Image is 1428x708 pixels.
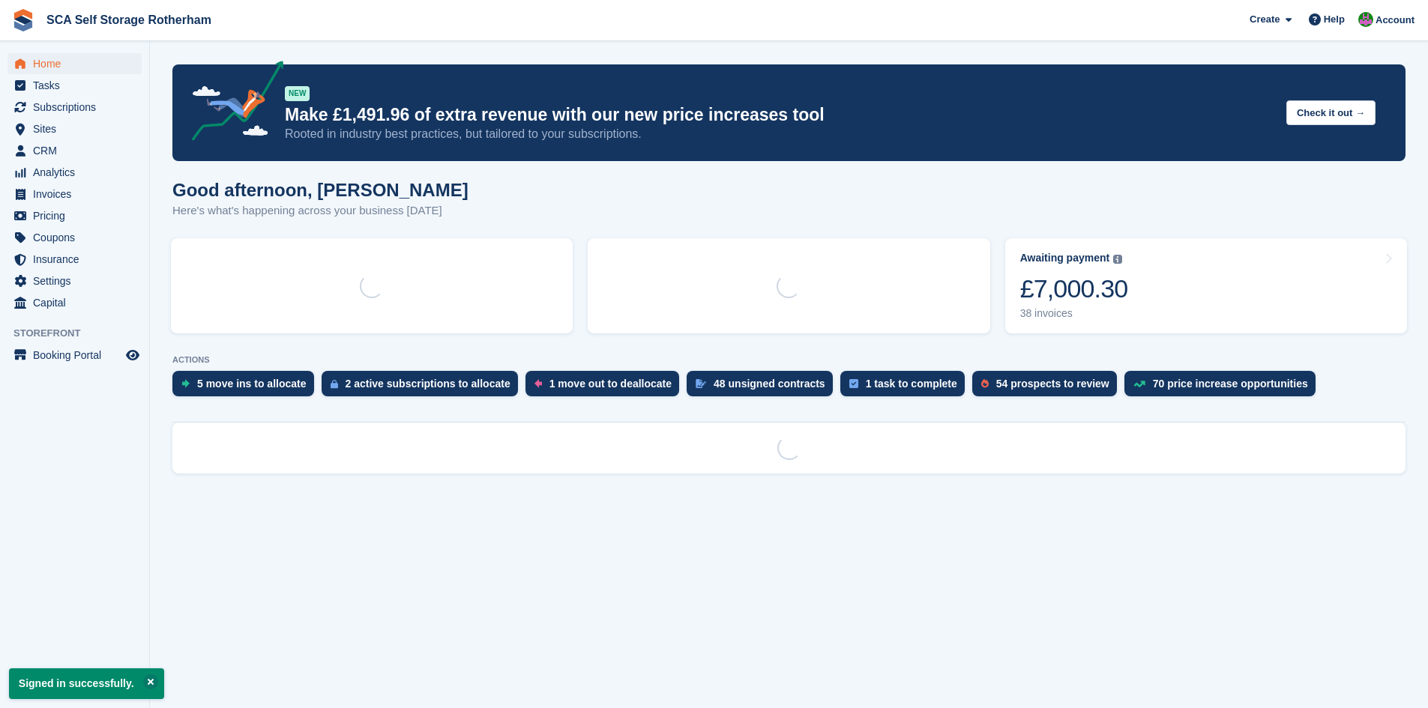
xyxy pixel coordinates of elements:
[996,378,1109,390] div: 54 prospects to review
[285,104,1274,126] p: Make £1,491.96 of extra revenue with our new price increases tool
[33,205,123,226] span: Pricing
[285,126,1274,142] p: Rooted in industry best practices, but tailored to your subscriptions.
[346,378,510,390] div: 2 active subscriptions to allocate
[33,53,123,74] span: Home
[172,180,469,200] h1: Good afternoon, [PERSON_NAME]
[181,379,190,388] img: move_ins_to_allocate_icon-fdf77a2bb77ea45bf5b3d319d69a93e2d87916cf1d5bf7949dd705db3b84f3ca.svg
[1153,378,1308,390] div: 70 price increase opportunities
[197,378,307,390] div: 5 move ins to allocate
[1124,371,1323,404] a: 70 price increase opportunities
[1005,238,1407,333] a: Awaiting payment £7,000.30 38 invoices
[33,184,123,205] span: Invoices
[7,249,142,270] a: menu
[7,270,142,291] a: menu
[40,7,217,32] a: SCA Self Storage Rotherham
[322,371,525,404] a: 2 active subscriptions to allocate
[7,227,142,248] a: menu
[172,355,1406,365] p: ACTIONS
[331,379,338,389] img: active_subscription_to_allocate_icon-d502201f5373d7db506a760aba3b589e785aa758c864c3986d89f69b8ff3...
[7,345,142,366] a: menu
[33,162,123,183] span: Analytics
[33,292,123,313] span: Capital
[7,97,142,118] a: menu
[124,346,142,364] a: Preview store
[7,162,142,183] a: menu
[1020,252,1110,264] div: Awaiting payment
[7,118,142,139] a: menu
[1113,255,1122,264] img: icon-info-grey-7440780725fd019a000dd9b08b2336e03edf1995a4989e88bcd33f0948082b44.svg
[972,371,1124,404] a: 54 prospects to review
[1376,13,1415,28] span: Account
[33,227,123,248] span: Coupons
[696,379,706,388] img: contract_signature_icon-13c848040528278c33f63329250d36e43548de30e8caae1d1a13099fd9432cc5.svg
[172,371,322,404] a: 5 move ins to allocate
[7,184,142,205] a: menu
[12,9,34,31] img: stora-icon-8386f47178a22dfd0bd8f6a31ec36ba5ce8667c1dd55bd0f319d3a0aa187defe.svg
[13,326,149,341] span: Storefront
[525,371,687,404] a: 1 move out to deallocate
[866,378,957,390] div: 1 task to complete
[7,292,142,313] a: menu
[7,75,142,96] a: menu
[33,118,123,139] span: Sites
[33,249,123,270] span: Insurance
[33,140,123,161] span: CRM
[1358,12,1373,27] img: Sarah Race
[687,371,840,404] a: 48 unsigned contracts
[840,371,972,404] a: 1 task to complete
[7,205,142,226] a: menu
[33,97,123,118] span: Subscriptions
[172,202,469,220] p: Here's what's happening across your business [DATE]
[1133,381,1145,387] img: price_increase_opportunities-93ffe204e8149a01c8c9dc8f82e8f89637d9d84a8eef4429ea346261dce0b2c0.svg
[534,379,542,388] img: move_outs_to_deallocate_icon-f764333ba52eb49d3ac5e1228854f67142a1ed5810a6f6cc68b1a99e826820c5.svg
[33,345,123,366] span: Booking Portal
[179,61,284,146] img: price-adjustments-announcement-icon-8257ccfd72463d97f412b2fc003d46551f7dbcb40ab6d574587a9cd5c0d94...
[9,668,164,699] p: Signed in successfully.
[1020,307,1128,320] div: 38 invoices
[981,379,989,388] img: prospect-51fa495bee0391a8d652442698ab0144808aea92771e9ea1ae160a38d050c398.svg
[285,86,310,101] div: NEW
[714,378,825,390] div: 48 unsigned contracts
[549,378,672,390] div: 1 move out to deallocate
[1286,100,1376,125] button: Check it out →
[33,270,123,291] span: Settings
[33,75,123,96] span: Tasks
[1324,12,1345,27] span: Help
[1250,12,1280,27] span: Create
[7,140,142,161] a: menu
[849,379,858,388] img: task-75834270c22a3079a89374b754ae025e5fb1db73e45f91037f5363f120a921f8.svg
[7,53,142,74] a: menu
[1020,273,1128,304] div: £7,000.30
